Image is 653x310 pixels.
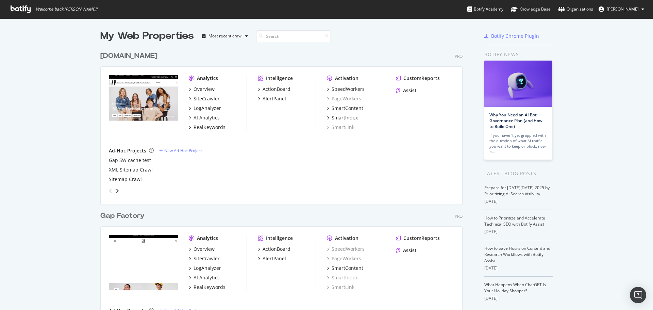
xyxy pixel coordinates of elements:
[263,246,290,252] div: ActionBoard
[396,235,440,242] a: CustomReports
[36,6,97,12] span: Welcome back, [PERSON_NAME] !
[197,75,218,82] div: Analytics
[327,284,354,291] a: SmartLink
[189,284,225,291] a: RealKeywords
[109,147,146,154] div: Ad-Hoc Projects
[189,255,220,262] a: SiteCrawler
[455,53,463,59] div: Pro
[335,235,358,242] div: Activation
[484,215,545,227] a: How to Prioritize and Accelerate Technical SEO with Botify Assist
[484,229,553,235] div: [DATE]
[100,51,157,61] div: [DOMAIN_NAME]
[194,86,215,93] div: Overview
[109,176,142,183] a: Sitemap Crawl
[194,274,220,281] div: AI Analytics
[484,170,553,177] div: Latest Blog Posts
[256,30,331,42] input: Search
[115,187,120,194] div: angle-right
[396,247,417,254] a: Assist
[194,105,221,112] div: LogAnalyzer
[630,287,646,303] div: Open Intercom Messenger
[189,124,225,131] a: RealKeywords
[332,114,358,121] div: SmartIndex
[403,87,417,94] div: Assist
[403,247,417,254] div: Assist
[266,75,293,82] div: Intelligence
[396,87,417,94] a: Assist
[189,114,220,121] a: AI Analytics
[258,255,286,262] a: AlertPanel
[189,246,215,252] a: Overview
[327,105,363,112] a: SmartContent
[109,235,178,290] img: Gapfactory.com
[489,112,542,129] a: Why You Need an AI Bot Governance Plan (and How to Build One)
[332,265,363,272] div: SmartContent
[511,6,551,13] div: Knowledge Base
[189,86,215,93] a: Overview
[484,33,539,39] a: Botify Chrome Plugin
[484,282,546,294] a: What Happens When ChatGPT Is Your Holiday Shopper?
[484,61,552,107] img: Why You Need an AI Bot Governance Plan (and How to Build One)
[484,51,553,58] div: Botify news
[258,246,290,252] a: ActionBoard
[607,6,639,12] span: Janette Fuentes
[100,29,194,43] div: My Web Properties
[100,51,160,61] a: [DOMAIN_NAME]
[558,6,593,13] div: Organizations
[327,246,365,252] a: SpeedWorkers
[100,211,147,221] a: Gap Factory
[197,235,218,242] div: Analytics
[263,255,286,262] div: AlertPanel
[194,95,220,102] div: SiteCrawler
[159,148,202,153] a: New Ad-Hoc Project
[327,255,361,262] a: PageWorkers
[484,245,550,263] a: How to Save Hours on Content and Research Workflows with Botify Assist
[489,133,547,154] div: If you haven’t yet grappled with the question of what AI traffic you want to keep or block, now is…
[403,235,440,242] div: CustomReports
[199,31,251,42] button: Most recent crawl
[164,148,202,153] div: New Ad-Hoc Project
[327,274,358,281] a: SmartIndex
[263,86,290,93] div: ActionBoard
[194,114,220,121] div: AI Analytics
[335,75,358,82] div: Activation
[332,86,365,93] div: SpeedWorkers
[327,86,365,93] a: SpeedWorkers
[109,75,178,130] img: Gap.com
[109,166,153,173] a: XML Sitemap Crawl
[484,295,553,301] div: [DATE]
[484,198,553,205] div: [DATE]
[194,255,220,262] div: SiteCrawler
[327,114,358,121] a: SmartIndex
[189,105,221,112] a: LogAnalyzer
[189,274,220,281] a: AI Analytics
[194,284,225,291] div: RealKeywords
[106,185,115,196] div: angle-left
[208,34,242,38] div: Most recent crawl
[100,211,145,221] div: Gap Factory
[189,95,220,102] a: SiteCrawler
[194,265,221,272] div: LogAnalyzer
[194,246,215,252] div: Overview
[327,124,354,131] a: SmartLink
[467,6,503,13] div: Botify Academy
[327,265,363,272] a: SmartContent
[266,235,293,242] div: Intelligence
[327,95,361,102] a: PageWorkers
[258,95,286,102] a: AlertPanel
[484,185,550,197] a: Prepare for [DATE][DATE] 2025 by Prioritizing AI Search Visibility
[491,33,539,39] div: Botify Chrome Plugin
[484,265,553,271] div: [DATE]
[396,75,440,82] a: CustomReports
[403,75,440,82] div: CustomReports
[109,157,151,164] a: Gap SW cache test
